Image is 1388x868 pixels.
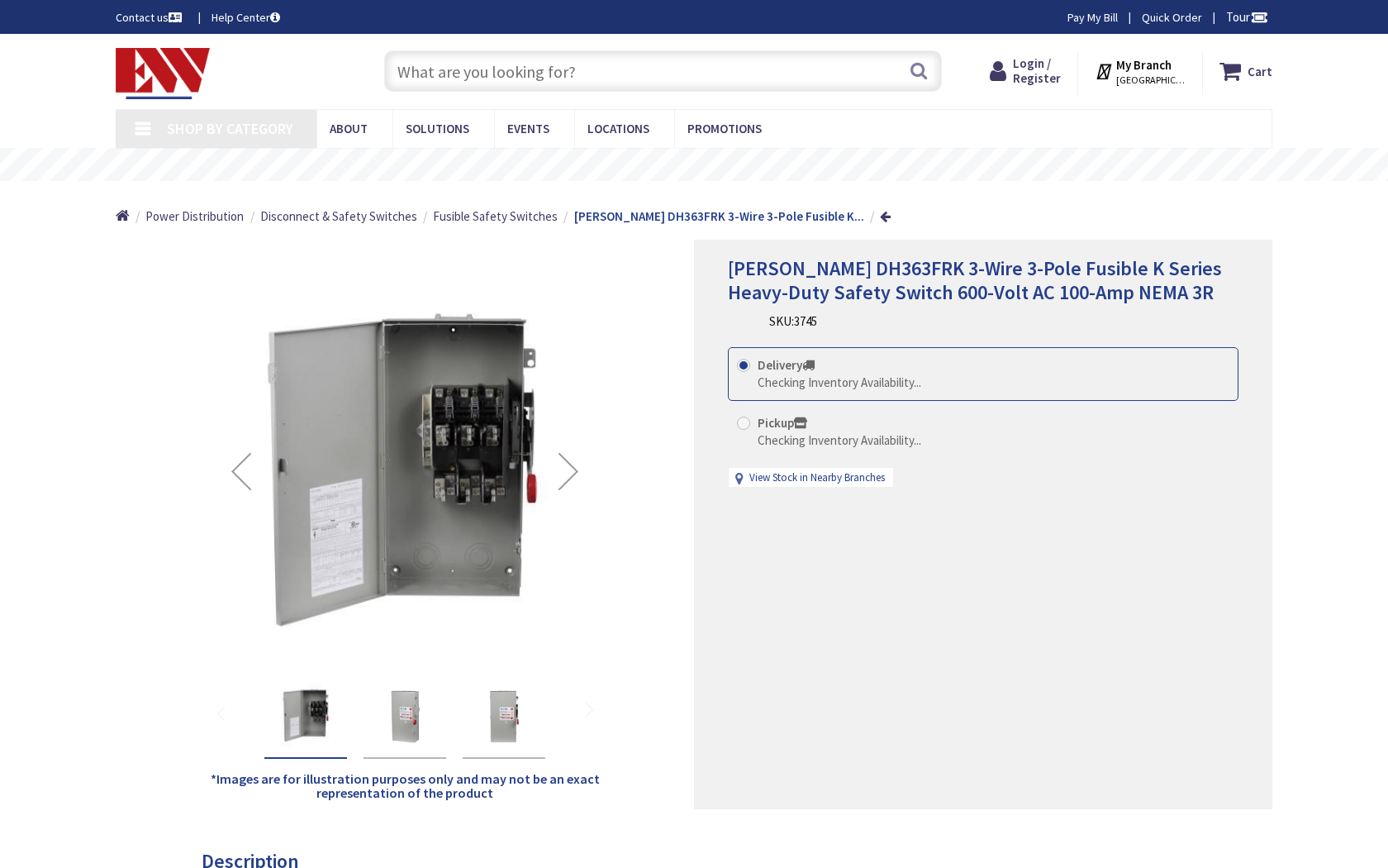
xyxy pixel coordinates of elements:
span: [GEOGRAPHIC_DATA], [GEOGRAPHIC_DATA] [1116,74,1186,87]
a: Pay My Bill [1067,9,1118,26]
span: Disconnect & Safety Switches [260,208,417,224]
img: Eaton DH363FRK 3-Wire 3-Pole Fusible K Series Heavy-Duty Safety Switch 600-Volt AC 100-Amp NEMA 3R [208,274,601,668]
a: Fusible Safety Switches [433,207,558,225]
a: Help Center [212,9,280,26]
span: Fusible Safety Switches [433,208,558,224]
div: Checking Inventory Availability... [758,374,921,391]
img: Eaton DH363FRK 3-Wire 3-Pole Fusible K Series Heavy-Duty Safety Switch 600-Volt AC 100-Amp NEMA 3R [273,683,339,749]
div: Eaton DH363FRK 3-Wire 3-Pole Fusible K Series Heavy-Duty Safety Switch 600-Volt AC 100-Amp NEMA 3R [264,675,347,759]
span: Shop By Category [167,119,293,138]
span: Events [507,121,549,136]
strong: Cart [1248,56,1272,86]
span: Locations [587,121,649,136]
span: Promotions [687,121,762,136]
div: Next [535,274,601,668]
div: Checking Inventory Availability... [758,432,921,449]
a: Contact us [116,9,185,26]
strong: Pickup [758,415,807,431]
strong: My Branch [1116,57,1172,73]
a: Power Distribution [145,207,244,225]
span: [PERSON_NAME] DH363FRK 3-Wire 3-Pole Fusible K Series Heavy-Duty Safety Switch 600-Volt AC 100-Am... [728,255,1222,305]
a: Quick Order [1142,9,1202,26]
strong: [PERSON_NAME] DH363FRK 3-Wire 3-Pole Fusible K... [574,208,864,224]
span: 3745 [794,313,817,329]
a: Login / Register [990,56,1061,86]
div: Eaton DH363FRK 3-Wire 3-Pole Fusible K Series Heavy-Duty Safety Switch 600-Volt AC 100-Amp NEMA 3R [364,675,446,759]
img: Eaton DH363FRK 3-Wire 3-Pole Fusible K Series Heavy-Duty Safety Switch 600-Volt AC 100-Amp NEMA 3R [372,683,438,749]
span: Tour [1226,9,1268,25]
h5: *Images are for illustration purposes only and may not be an exact representation of the product [208,772,601,801]
div: Eaton DH363FRK 3-Wire 3-Pole Fusible K Series Heavy-Duty Safety Switch 600-Volt AC 100-Amp NEMA 3R [463,675,545,759]
a: View Stock in Nearby Branches [749,470,885,486]
rs-layer: Free Same Day Pickup at 19 Locations [558,156,860,174]
strong: Delivery [758,357,815,373]
img: Electrical Wholesalers, Inc. [116,48,210,99]
span: About [330,121,368,136]
a: Cart [1219,56,1272,86]
img: Eaton DH363FRK 3-Wire 3-Pole Fusible K Series Heavy-Duty Safety Switch 600-Volt AC 100-Amp NEMA 3R [471,683,537,749]
span: Solutions [406,121,469,136]
a: Disconnect & Safety Switches [260,207,417,225]
div: SKU: [769,312,817,330]
div: My Branch [GEOGRAPHIC_DATA], [GEOGRAPHIC_DATA] [1095,56,1186,86]
input: What are you looking for? [384,50,942,92]
div: Previous [208,274,274,668]
span: Power Distribution [145,208,244,224]
span: Login / Register [1013,55,1061,86]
